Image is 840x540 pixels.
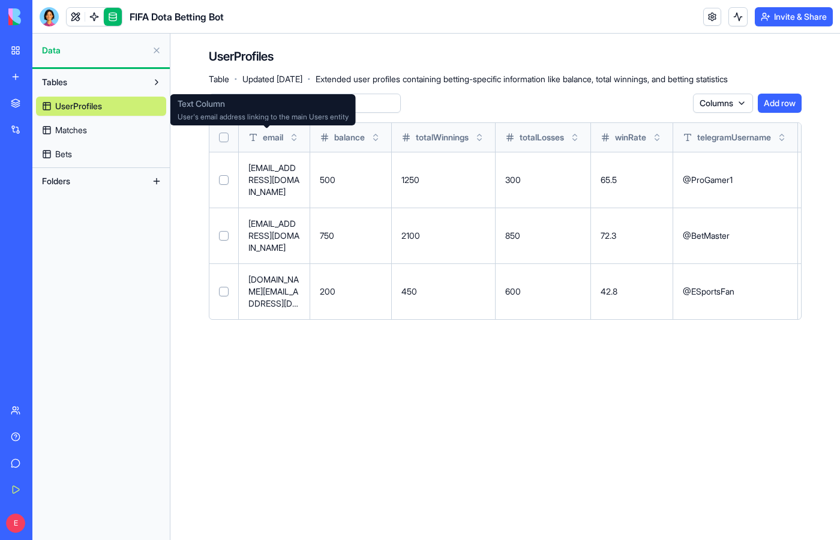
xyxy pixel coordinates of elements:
[36,97,166,116] a: UserProfiles
[520,131,564,143] span: totalLosses
[776,131,788,143] button: Toggle sort
[693,94,753,113] button: Columns
[209,73,229,85] span: Table
[316,73,728,85] span: Extended user profiles containing betting-specific information like balance, total winnings, and ...
[505,175,521,185] span: 300
[307,70,311,89] span: ·
[401,286,417,296] span: 450
[219,175,229,185] button: Select row
[42,76,67,88] span: Tables
[219,231,229,241] button: Select row
[36,73,147,92] button: Tables
[683,230,788,242] p: @BetMaster
[55,124,87,136] span: Matches
[263,131,283,143] span: email
[755,7,833,26] button: Invite & Share
[505,230,520,241] span: 850
[130,10,224,24] span: FIFA Dota Betting Bot
[36,172,147,191] button: Folders
[219,287,229,296] button: Select row
[36,121,166,140] a: Matches
[42,175,70,187] span: Folders
[758,94,802,113] button: Add row
[569,131,581,143] button: Toggle sort
[683,174,788,186] p: @ProGamer1
[242,73,302,85] span: Updated [DATE]
[601,175,617,185] span: 65.5
[473,131,485,143] button: Toggle sort
[505,286,521,296] span: 600
[615,131,646,143] span: winRate
[6,514,25,533] span: E
[416,131,469,143] span: totalWinnings
[178,112,349,122] span: User's email address linking to the main Users entity
[178,98,349,110] span: Text Column
[42,44,147,56] span: Data
[320,175,335,185] span: 500
[248,218,300,254] p: [EMAIL_ADDRESS][DOMAIN_NAME]
[36,145,166,164] a: Bets
[601,286,617,296] span: 42.8
[334,131,365,143] span: balance
[55,148,72,160] span: Bets
[209,48,274,65] h4: UserProfiles
[370,131,382,143] button: Toggle sort
[8,8,83,25] img: logo
[55,100,102,112] span: UserProfiles
[601,230,616,241] span: 72.3
[320,230,334,241] span: 750
[651,131,663,143] button: Toggle sort
[401,175,419,185] span: 1250
[320,286,335,296] span: 200
[248,162,300,198] p: [EMAIL_ADDRESS][DOMAIN_NAME]
[219,133,229,142] button: Select all
[697,131,771,143] span: telegramUsername
[683,286,788,298] p: @ESportsFan
[288,131,300,143] button: Toggle sort
[248,274,300,310] p: [DOMAIN_NAME][EMAIL_ADDRESS][DOMAIN_NAME]
[234,70,238,89] span: ·
[401,230,420,241] span: 2100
